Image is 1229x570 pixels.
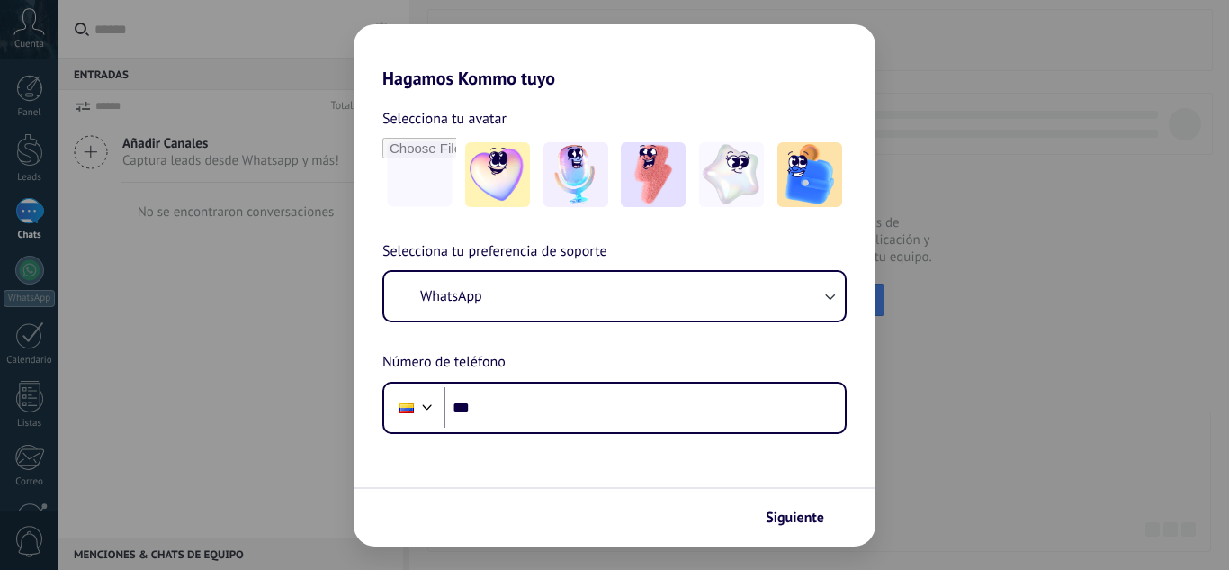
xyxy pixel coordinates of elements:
button: WhatsApp [384,272,845,321]
div: Colombia: + 57 [390,389,424,427]
span: Selecciona tu avatar [382,107,507,131]
span: Siguiente [766,511,824,524]
button: Siguiente [758,502,848,533]
img: -4.jpeg [699,142,764,207]
span: Selecciona tu preferencia de soporte [382,240,607,264]
img: -5.jpeg [777,142,842,207]
span: Número de teléfono [382,351,506,375]
img: -3.jpeg [621,142,686,207]
img: -1.jpeg [465,142,530,207]
h2: Hagamos Kommo tuyo [354,24,875,89]
img: -2.jpeg [543,142,608,207]
span: WhatsApp [420,287,482,305]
